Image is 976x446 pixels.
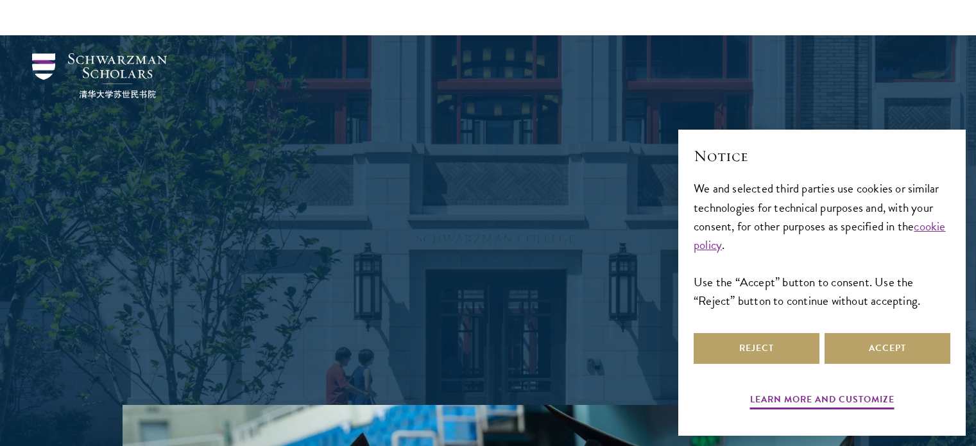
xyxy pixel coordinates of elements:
button: Reject [694,333,819,364]
img: Schwarzman Scholars [32,53,167,98]
button: Accept [825,333,950,364]
a: cookie policy [694,217,946,254]
h2: Notice [694,145,950,167]
button: Learn more and customize [750,391,895,411]
div: We and selected third parties use cookies or similar technologies for technical purposes and, wit... [694,179,950,309]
